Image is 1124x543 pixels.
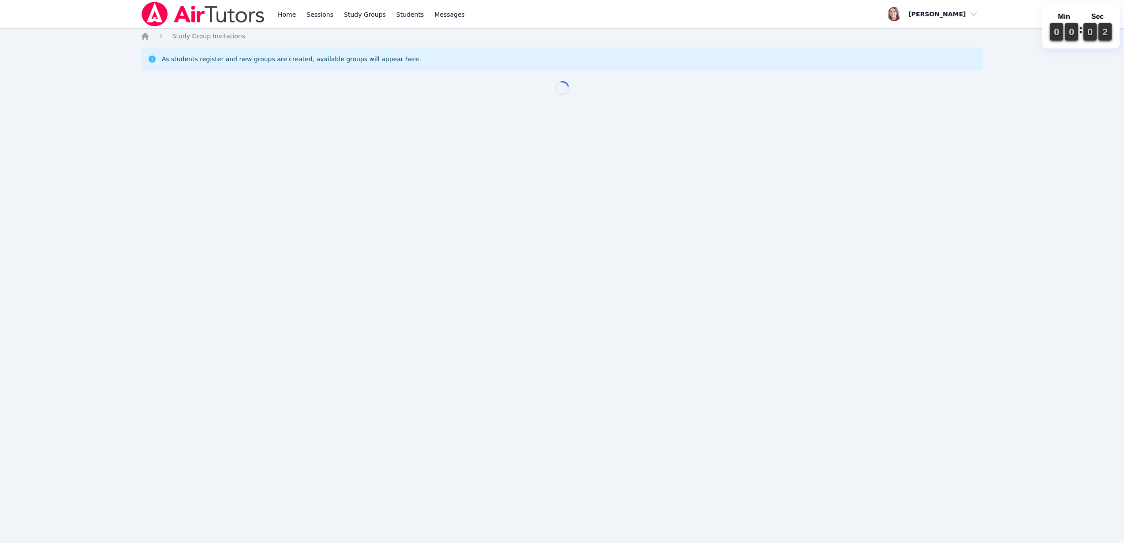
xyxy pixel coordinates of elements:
[434,10,465,19] span: Messages
[141,32,984,41] nav: Breadcrumb
[172,33,245,40] span: Study Group Invitations
[172,32,245,41] a: Study Group Invitations
[162,55,421,63] div: As students register and new groups are created, available groups will appear here.
[141,2,265,26] img: Air Tutors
